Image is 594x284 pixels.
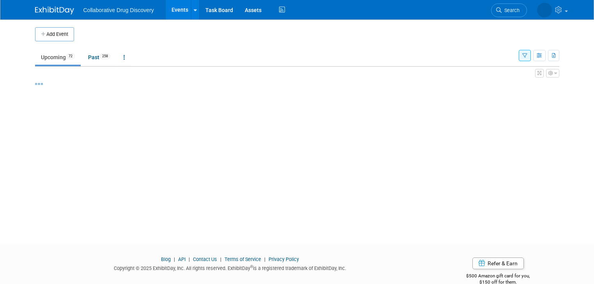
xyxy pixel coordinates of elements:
span: 72 [66,53,75,59]
img: Amanda Briggs [537,3,552,18]
a: Refer & Earn [472,258,524,269]
span: | [172,256,177,262]
a: Upcoming72 [35,50,81,65]
img: loading... [35,83,43,85]
a: Contact Us [193,256,217,262]
span: Search [502,7,520,13]
img: ExhibitDay [35,7,74,14]
span: | [187,256,192,262]
div: Copyright © 2025 ExhibitDay, Inc. All rights reserved. ExhibitDay is a registered trademark of Ex... [35,263,425,272]
span: | [218,256,223,262]
a: Past258 [82,50,116,65]
a: API [178,256,186,262]
span: 258 [100,53,110,59]
a: Blog [161,256,171,262]
a: Search [491,4,527,17]
span: Collaborative Drug Discovery [83,7,154,13]
sup: ® [250,265,253,269]
a: Privacy Policy [269,256,299,262]
button: Add Event [35,27,74,41]
span: | [262,256,267,262]
a: Terms of Service [225,256,261,262]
